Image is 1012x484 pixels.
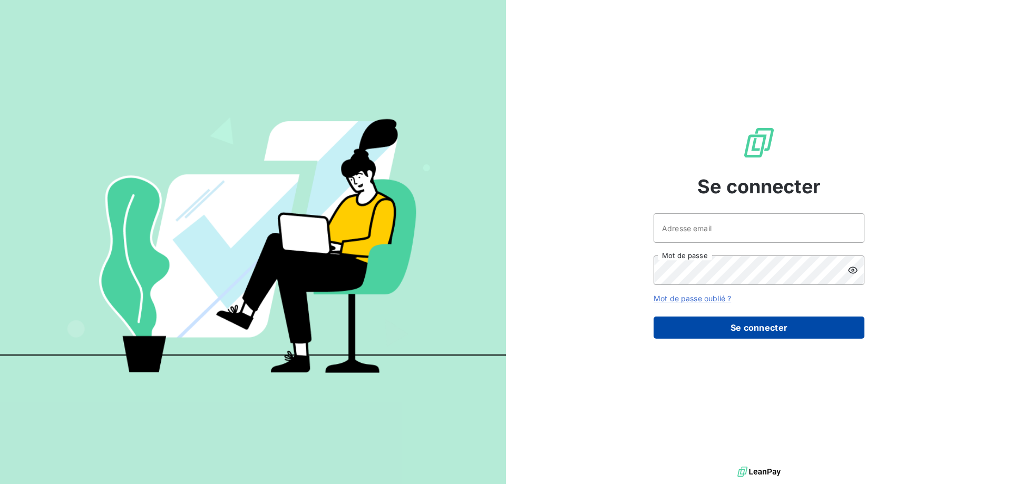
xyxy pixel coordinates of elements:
[742,126,776,160] img: Logo LeanPay
[737,464,781,480] img: logo
[697,172,821,201] span: Se connecter
[654,294,731,303] a: Mot de passe oublié ?
[654,213,864,243] input: placeholder
[654,317,864,339] button: Se connecter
